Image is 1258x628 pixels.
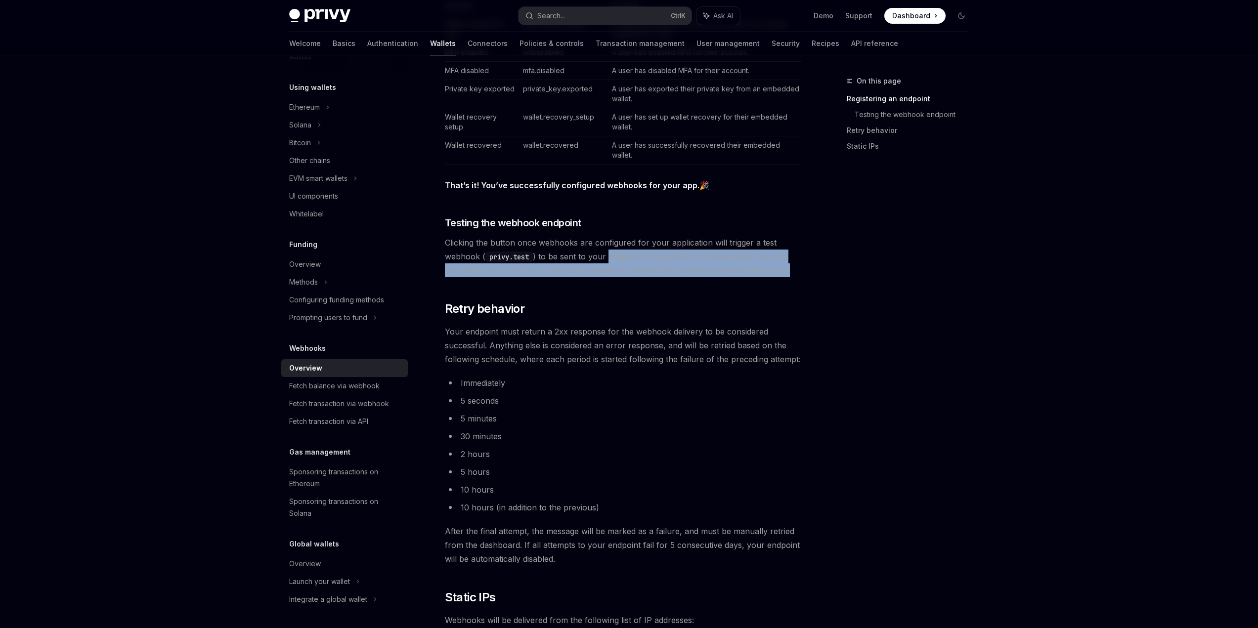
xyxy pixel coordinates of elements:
a: Recipes [812,32,839,55]
span: Ask AI [713,11,733,21]
div: UI components [289,190,338,202]
a: Overview [281,555,408,573]
a: Fetch transaction via API [281,413,408,430]
span: After the final attempt, the message will be marked as a failure, and must be manually retried fr... [445,524,801,566]
a: Policies & controls [520,32,584,55]
div: Launch your wallet [289,576,350,587]
a: Demo [814,11,833,21]
span: Static IPs [445,589,496,605]
li: Immediately [445,376,801,390]
a: Support [845,11,872,21]
div: Ethereum [289,101,320,113]
div: Prompting users to fund [289,312,367,324]
a: Static IPs [847,138,977,154]
a: Fetch transaction via webhook [281,395,408,413]
span: Ctrl K [671,12,686,20]
li: 2 hours [445,447,801,461]
a: Registering an endpoint [847,91,977,107]
div: Fetch transaction via webhook [289,398,389,410]
h5: Global wallets [289,538,339,550]
img: dark logo [289,9,350,23]
a: API reference [851,32,898,55]
a: Sponsoring transactions on Ethereum [281,463,408,493]
span: 🎉 [445,178,801,192]
a: Overview [281,359,408,377]
button: Toggle dark mode [954,8,969,24]
a: Authentication [367,32,418,55]
span: On this page [857,75,901,87]
a: Overview [281,255,408,273]
li: 5 hours [445,465,801,479]
li: 5 seconds [445,394,801,408]
div: Whitelabel [289,208,324,220]
code: privy.test [485,251,533,262]
li: 10 hours [445,483,801,497]
div: Fetch transaction via API [289,416,368,427]
span: Webhooks will be delivered from the following list of IP addresses: [445,613,801,627]
td: A user has disabled MFA for their account. [608,62,801,80]
div: Integrate a global wallet [289,593,367,605]
a: Transaction management [596,32,685,55]
a: Connectors [468,32,508,55]
div: Configuring funding methods [289,294,384,306]
a: Other chains [281,152,408,169]
td: private_key.exported [519,80,608,108]
span: Retry behavior [445,301,525,317]
a: Retry behavior [847,123,977,138]
td: Wallet recovery setup [445,108,519,136]
a: Whitelabel [281,205,408,223]
a: Basics [333,32,355,55]
h5: Gas management [289,446,350,458]
div: Solana [289,119,311,131]
div: Bitcoin [289,137,311,149]
td: wallet.recovery_setup [519,108,608,136]
a: Security [772,32,800,55]
div: Search... [537,10,565,22]
td: MFA disabled [445,62,519,80]
a: Wallets [430,32,456,55]
td: wallet.recovered [519,136,608,165]
a: Sponsoring transactions on Solana [281,493,408,522]
div: Fetch balance via webhook [289,380,380,392]
span: Clicking the button once webhooks are configured for your application will trigger a test webhook... [445,236,801,277]
strong: That’s it! You’ve successfully configured webhooks for your app. [445,180,699,190]
div: Overview [289,258,321,270]
li: 30 minutes [445,429,801,443]
td: A user has exported their private key from an embedded wallet. [608,80,801,108]
div: Methods [289,276,318,288]
div: Other chains [289,155,330,167]
div: EVM smart wallets [289,172,347,184]
li: 10 hours (in addition to the previous) [445,501,801,514]
div: Sponsoring transactions on Ethereum [289,466,402,490]
a: UI components [281,187,408,205]
span: Testing the webhook endpoint [445,216,581,230]
td: mfa.disabled [519,62,608,80]
div: Sponsoring transactions on Solana [289,496,402,519]
a: Testing the webhook endpoint [855,107,977,123]
div: Overview [289,558,321,570]
td: A user has successfully recovered their embedded wallet. [608,136,801,165]
button: Search...CtrlK [519,7,692,25]
span: Dashboard [892,11,930,21]
span: Your endpoint must return a 2xx response for the webhook delivery to be considered successful. An... [445,325,801,366]
td: Wallet recovered [445,136,519,165]
div: Overview [289,362,322,374]
td: A user has set up wallet recovery for their embedded wallet. [608,108,801,136]
h5: Webhooks [289,342,326,354]
td: Private key exported [445,80,519,108]
button: Ask AI [696,7,740,25]
a: User management [696,32,760,55]
a: Welcome [289,32,321,55]
h5: Funding [289,239,317,251]
a: Dashboard [884,8,946,24]
a: Configuring funding methods [281,291,408,309]
li: 5 minutes [445,412,801,425]
a: Fetch balance via webhook [281,377,408,395]
h5: Using wallets [289,82,336,93]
